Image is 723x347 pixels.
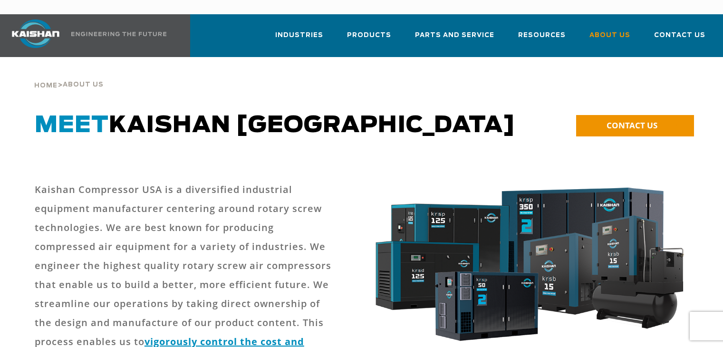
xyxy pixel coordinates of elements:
[589,23,630,55] a: About Us
[347,30,391,41] span: Products
[415,30,494,41] span: Parts and Service
[654,30,705,41] span: Contact Us
[71,32,166,36] img: Engineering the future
[34,81,58,89] a: Home
[589,30,630,41] span: About Us
[275,30,323,41] span: Industries
[518,23,566,55] a: Resources
[607,120,657,131] span: CONTACT US
[518,30,566,41] span: Resources
[415,23,494,55] a: Parts and Service
[654,23,705,55] a: Contact Us
[576,115,694,136] a: CONTACT US
[35,114,109,137] span: Meet
[347,23,391,55] a: Products
[34,57,104,93] div: >
[275,23,323,55] a: Industries
[35,114,516,137] span: Kaishan [GEOGRAPHIC_DATA]
[63,82,104,88] span: About Us
[34,83,58,89] span: Home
